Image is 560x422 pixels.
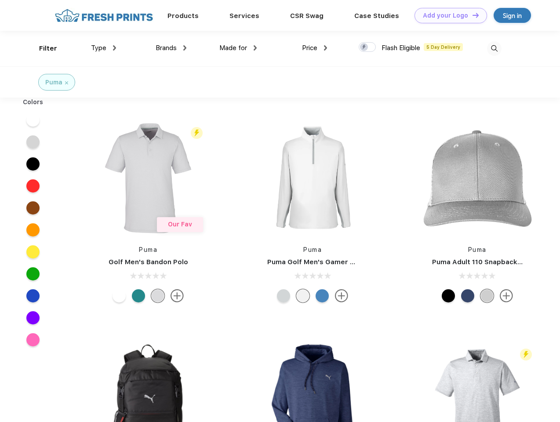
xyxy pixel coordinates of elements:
img: more.svg [171,289,184,302]
img: flash_active_toggle.svg [191,127,203,139]
span: Flash Eligible [382,44,420,52]
span: Brands [156,44,177,52]
div: Bright White [113,289,126,302]
div: Pma Blk Pma Blk [442,289,455,302]
a: Puma [303,246,322,253]
span: Our Fav [168,221,192,228]
img: filter_cancel.svg [65,81,68,84]
img: dropdown.png [183,45,186,51]
span: Made for [219,44,247,52]
a: Sign in [494,8,531,23]
div: Add your Logo [423,12,468,19]
span: 5 Day Delivery [424,43,463,51]
img: more.svg [500,289,513,302]
img: more.svg [335,289,348,302]
div: Bright White [296,289,309,302]
img: DT [473,13,479,18]
a: Puma Golf Men's Gamer Golf Quarter-Zip [267,258,406,266]
img: desktop_search.svg [487,41,502,56]
img: dropdown.png [324,45,327,51]
div: Colors [16,98,50,107]
span: Price [302,44,317,52]
a: Puma [139,246,157,253]
div: Bright Cobalt [316,289,329,302]
img: func=resize&h=266 [90,120,207,236]
a: CSR Swag [290,12,324,20]
img: dropdown.png [254,45,257,51]
div: Quarry Brt Whit [480,289,494,302]
div: Puma [45,78,62,87]
div: Peacoat with Qut Shd [461,289,474,302]
img: func=resize&h=266 [419,120,536,236]
div: High Rise [151,289,164,302]
img: func=resize&h=266 [254,120,371,236]
a: Services [229,12,259,20]
img: dropdown.png [113,45,116,51]
span: Type [91,44,106,52]
a: Puma [468,246,487,253]
a: Golf Men's Bandon Polo [109,258,188,266]
img: flash_active_toggle.svg [520,349,532,360]
img: fo%20logo%202.webp [52,8,156,23]
div: Green Lagoon [132,289,145,302]
div: High Rise [277,289,290,302]
div: Filter [39,44,57,54]
a: Products [167,12,199,20]
div: Sign in [503,11,522,21]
